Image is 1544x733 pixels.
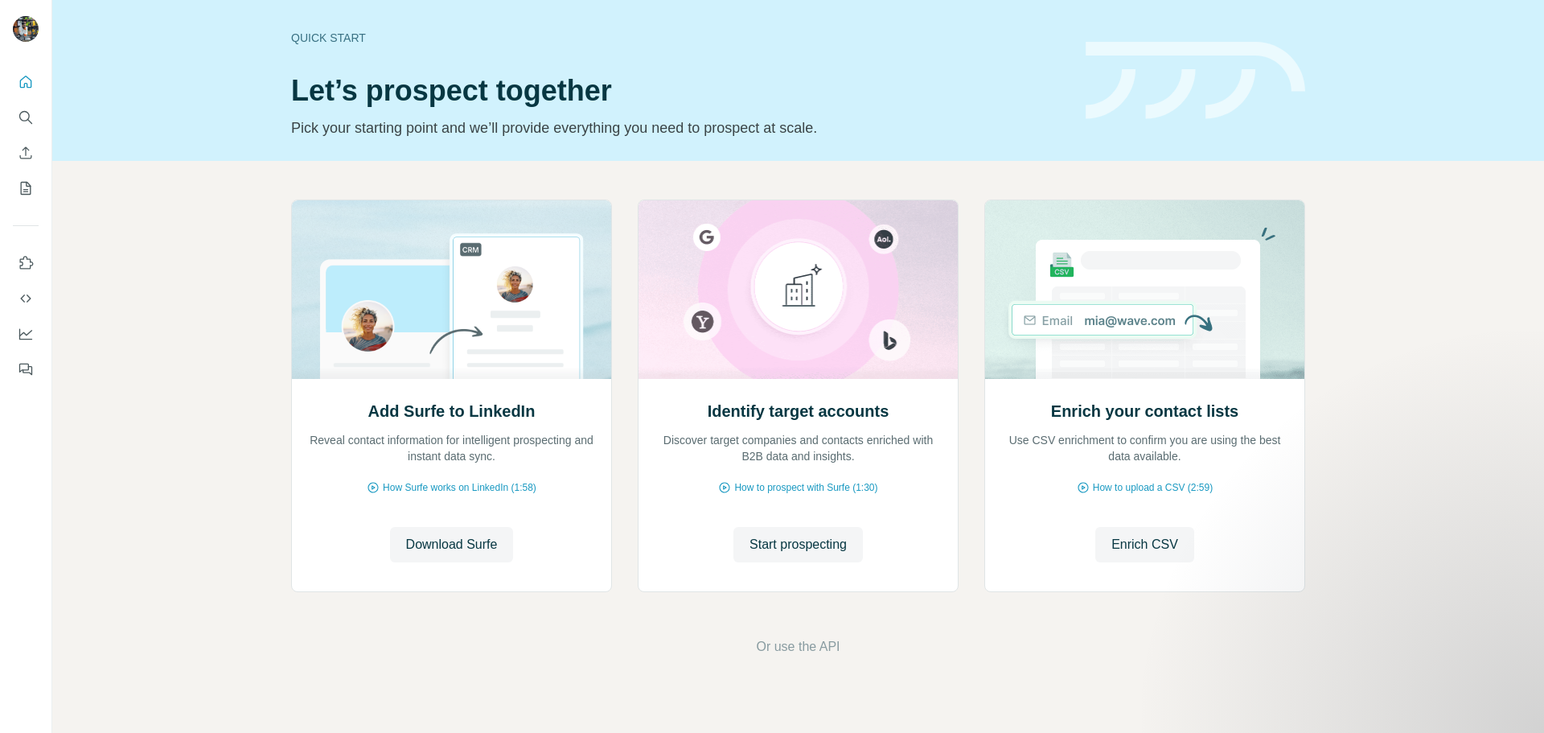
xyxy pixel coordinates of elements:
p: Pick your starting point and we’ll provide everything you need to prospect at scale. [291,117,1066,139]
button: Enrich CSV [1095,527,1194,562]
span: How to prospect with Surfe (1:30) [734,480,877,495]
span: Enrich CSV [1111,535,1178,554]
button: My lists [13,174,39,203]
h2: Identify target accounts [708,400,889,422]
span: Start prospecting [749,535,847,554]
img: Add Surfe to LinkedIn [291,200,612,379]
img: Avatar [13,16,39,42]
button: Download Surfe [390,527,514,562]
p: Discover target companies and contacts enriched with B2B data and insights. [655,432,942,464]
button: Or use the API [756,637,840,657]
button: Quick start [13,68,39,97]
button: Dashboard [13,319,39,348]
img: Enrich your contact lists [984,200,1305,379]
h2: Enrich your contact lists [1051,400,1238,422]
img: Identify target accounts [638,200,959,379]
p: Use CSV enrichment to confirm you are using the best data available. [1001,432,1288,464]
iframe: Intercom live chat [1489,678,1528,717]
span: Download Surfe [406,535,498,554]
button: Search [13,103,39,132]
img: banner [1086,42,1305,120]
span: How to upload a CSV (2:59) [1093,480,1213,495]
button: Use Surfe API [13,284,39,313]
button: Start prospecting [733,527,863,562]
span: How Surfe works on LinkedIn (1:58) [383,480,536,495]
h1: Let’s prospect together [291,75,1066,107]
div: Quick start [291,30,1066,46]
button: Feedback [13,355,39,384]
button: Enrich CSV [13,138,39,167]
h2: Add Surfe to LinkedIn [368,400,536,422]
button: Use Surfe on LinkedIn [13,249,39,278]
p: Reveal contact information for intelligent prospecting and instant data sync. [308,432,595,464]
